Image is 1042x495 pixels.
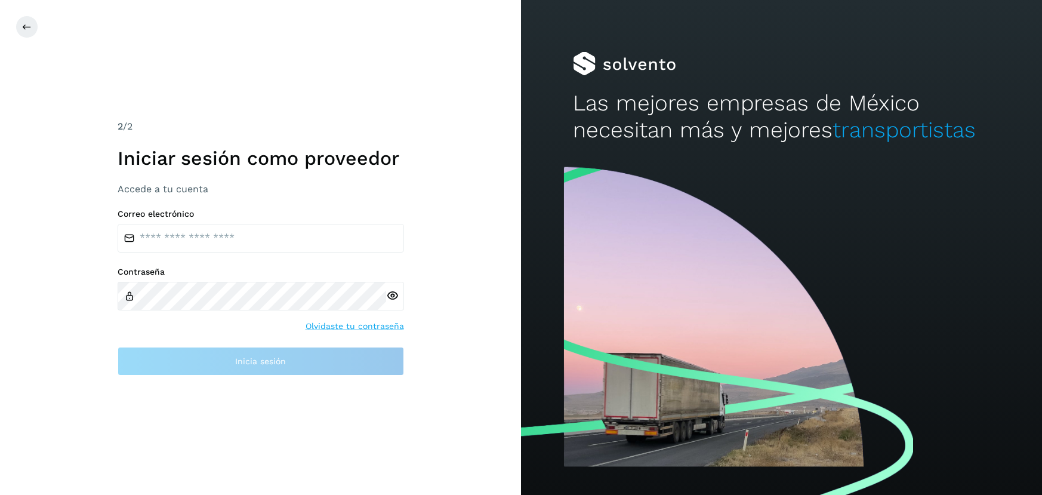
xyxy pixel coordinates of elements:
[118,121,123,132] span: 2
[118,209,404,219] label: Correo electrónico
[118,119,404,134] div: /2
[118,267,404,277] label: Contraseña
[118,347,404,376] button: Inicia sesión
[573,90,989,143] h2: Las mejores empresas de México necesitan más y mejores
[118,147,404,170] h1: Iniciar sesión como proveedor
[833,117,976,143] span: transportistas
[235,357,286,365] span: Inicia sesión
[118,183,404,195] h3: Accede a tu cuenta
[306,320,404,333] a: Olvidaste tu contraseña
